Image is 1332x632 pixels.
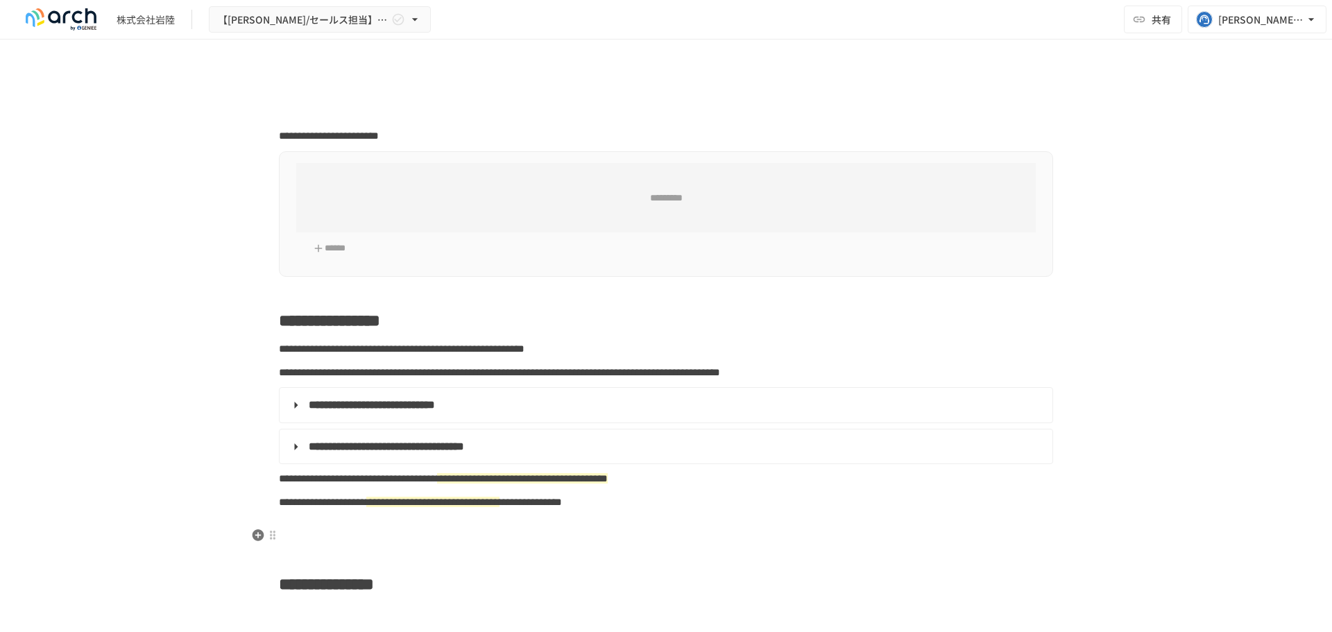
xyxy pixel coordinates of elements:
button: 【[PERSON_NAME]/セールス担当】株式会社岩陸様_初期設定サポート [209,6,431,33]
img: logo-default@2x-9cf2c760.svg [17,8,105,31]
div: [PERSON_NAME][EMAIL_ADDRESS][PERSON_NAME][DOMAIN_NAME] [1218,11,1304,28]
button: [PERSON_NAME][EMAIL_ADDRESS][PERSON_NAME][DOMAIN_NAME] [1188,6,1326,33]
div: 株式会社岩陸 [117,12,175,27]
button: 共有 [1124,6,1182,33]
span: 共有 [1152,12,1171,27]
span: 【[PERSON_NAME]/セールス担当】株式会社岩陸様_初期設定サポート [218,11,388,28]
